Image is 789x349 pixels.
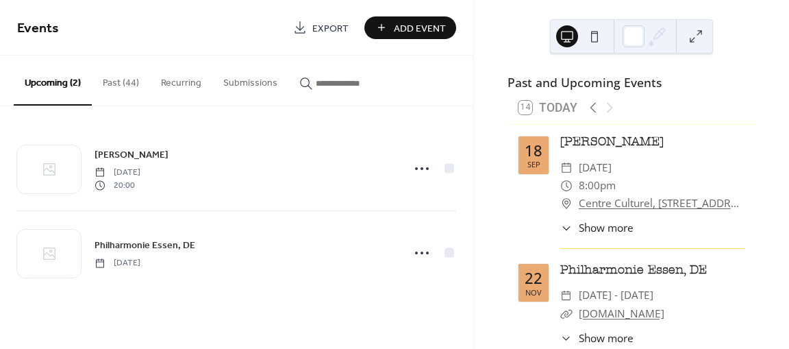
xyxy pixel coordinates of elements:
span: [DATE] [95,167,140,179]
button: Submissions [212,56,288,104]
span: Philharmonie Essen, DE [95,239,195,253]
span: [DATE] - [DATE] [579,287,653,304]
div: ​ [560,330,573,346]
span: 8:00pm [579,177,616,195]
span: [DATE] [579,159,612,177]
span: Show more [579,220,634,236]
button: Past (44) [92,56,150,104]
a: Centre Culturel, [STREET_ADDRESS] [579,195,744,213]
div: Sep [527,160,540,168]
a: Philharmonie Essen, DE [95,237,195,253]
span: Add Event [394,21,446,36]
button: ​Show more [560,220,633,236]
div: ​ [560,177,573,195]
span: [PERSON_NAME] [95,148,168,163]
a: Philharmonie Essen, DE [560,263,707,277]
button: Upcoming (2) [14,56,92,106]
span: Events [17,15,59,42]
a: Export [283,16,359,39]
span: [DATE] [95,257,140,269]
button: Recurring [150,56,212,104]
button: Add Event [364,16,456,39]
div: Past and Upcoming Events [508,73,755,91]
div: [PERSON_NAME] [560,133,744,151]
span: Export [312,21,349,36]
div: 22 [525,270,542,285]
div: ​ [560,287,573,304]
a: [DOMAIN_NAME] [579,306,664,321]
div: ​ [560,195,573,213]
span: 20:00 [95,179,140,191]
div: 18 [525,143,542,158]
div: ​ [560,305,573,323]
div: Nov [525,289,542,296]
a: [PERSON_NAME] [95,147,168,163]
span: Show more [579,330,634,346]
div: ​ [560,159,573,177]
div: ​ [560,220,573,236]
button: ​Show more [560,330,633,346]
